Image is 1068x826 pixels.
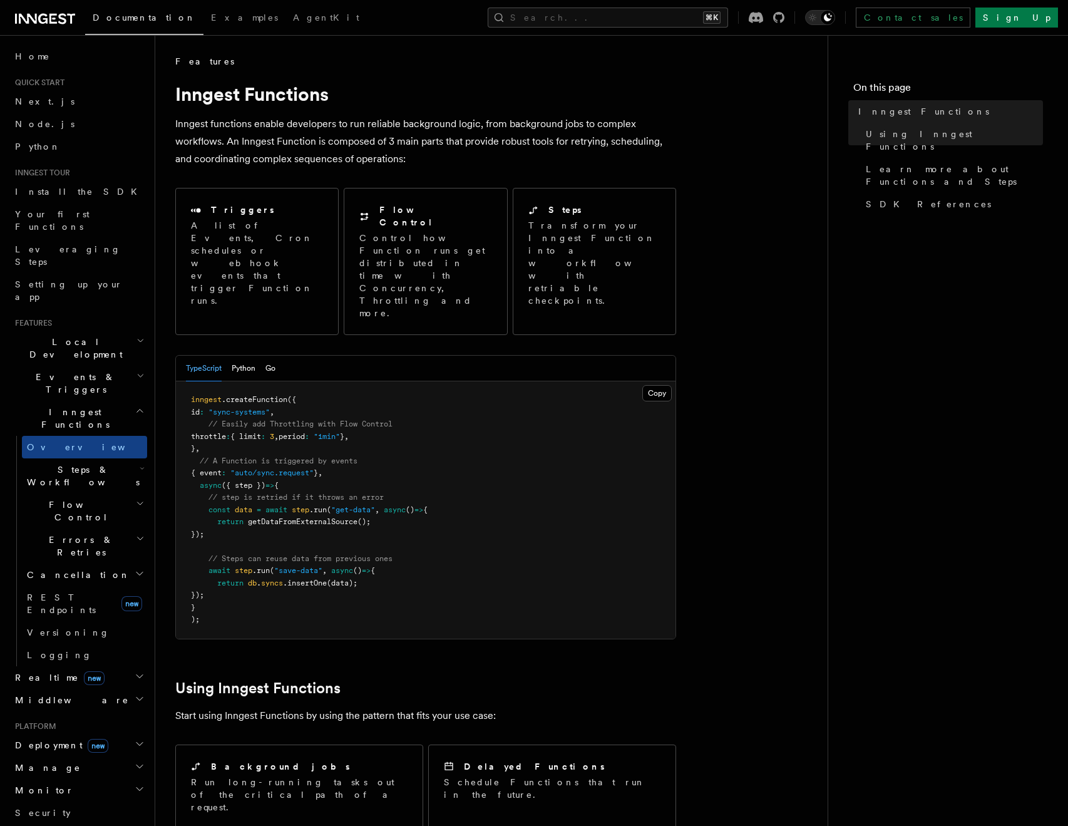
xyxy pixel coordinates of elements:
span: ({ [287,395,296,404]
button: Toggle dark mode [805,10,835,25]
span: Overview [27,442,156,452]
span: Your first Functions [15,209,90,232]
span: Examples [211,13,278,23]
span: Features [10,318,52,328]
a: Overview [22,436,147,458]
span: , [195,444,200,453]
span: Inngest Functions [10,406,135,431]
span: step [235,566,252,575]
a: Contact sales [856,8,970,28]
span: : [261,432,265,441]
span: , [318,468,322,477]
span: => [362,566,371,575]
span: ( [270,566,274,575]
span: db [248,579,257,587]
p: Inngest functions enable developers to run reliable background logic, from background jobs to com... [175,115,676,168]
button: Deploymentnew [10,734,147,756]
span: : [226,432,230,441]
span: async [200,481,222,490]
span: 3 [270,432,274,441]
span: Cancellation [22,569,130,581]
span: Events & Triggers [10,371,136,396]
span: "get-data" [331,505,375,514]
span: throttle [191,432,226,441]
a: Security [10,802,147,824]
button: Errors & Retries [22,529,147,564]
h2: Steps [548,204,582,216]
span: , [344,432,349,441]
span: Features [175,55,234,68]
h2: Triggers [211,204,274,216]
span: await [208,566,230,575]
a: Sign Up [975,8,1058,28]
span: step [292,505,309,514]
a: Examples [203,4,285,34]
span: Local Development [10,336,136,361]
p: Control how Function runs get distributed in time with Concurrency, Throttling and more. [359,232,491,319]
span: new [121,596,142,611]
button: Python [232,356,255,381]
span: // step is retried if it throws an error [208,493,384,502]
span: AgentKit [293,13,359,23]
span: { limit [230,432,261,441]
button: Manage [10,756,147,779]
span: => [414,505,423,514]
button: Realtimenew [10,666,147,689]
span: return [217,579,244,587]
span: async [331,566,353,575]
a: Inngest Functions [853,100,1043,123]
span: new [88,739,108,753]
span: Inngest Functions [858,105,989,118]
h1: Inngest Functions [175,83,676,105]
span: : [222,468,226,477]
a: Logging [22,644,147,666]
span: { [371,566,375,575]
span: Monitor [10,784,74,797]
span: { event [191,468,222,477]
span: Setting up your app [15,279,123,302]
p: Run long-running tasks out of the critical path of a request. [191,776,408,813]
button: Middleware [10,689,147,711]
button: TypeScript [186,356,222,381]
button: Inngest Functions [10,401,147,436]
h2: Flow Control [379,204,491,229]
a: Node.js [10,113,147,135]
span: await [265,505,287,514]
span: id [191,408,200,416]
span: async [384,505,406,514]
span: : [305,432,309,441]
span: Deployment [10,739,108,751]
button: Go [265,356,275,381]
span: Node.js [15,119,74,129]
span: return [217,517,244,526]
span: Versioning [27,627,110,638]
span: data [235,505,252,514]
h2: Delayed Functions [464,760,605,773]
span: period [279,432,305,441]
span: Quick start [10,78,64,88]
span: , [375,505,379,514]
span: Leveraging Steps [15,244,121,267]
button: Local Development [10,331,147,366]
span: "1min" [314,432,340,441]
span: Install the SDK [15,187,145,197]
span: Home [15,50,50,63]
a: Python [10,135,147,158]
span: ( [327,505,331,514]
a: Setting up your app [10,273,147,308]
a: SDK References [861,193,1043,215]
span: , [274,432,279,441]
span: "save-data" [274,566,322,575]
span: , [270,408,274,416]
span: Flow Control [22,498,136,524]
button: Copy [642,385,672,401]
span: , [322,566,327,575]
span: } [191,603,195,612]
span: Documentation [93,13,196,23]
h4: On this page [853,80,1043,100]
span: SDK References [866,198,991,210]
span: "auto/sync.request" [230,468,314,477]
span: Realtime [10,671,105,684]
a: Flow ControlControl how Function runs get distributed in time with Concurrency, Throttling and more. [344,188,507,335]
span: .insertOne [283,579,327,587]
